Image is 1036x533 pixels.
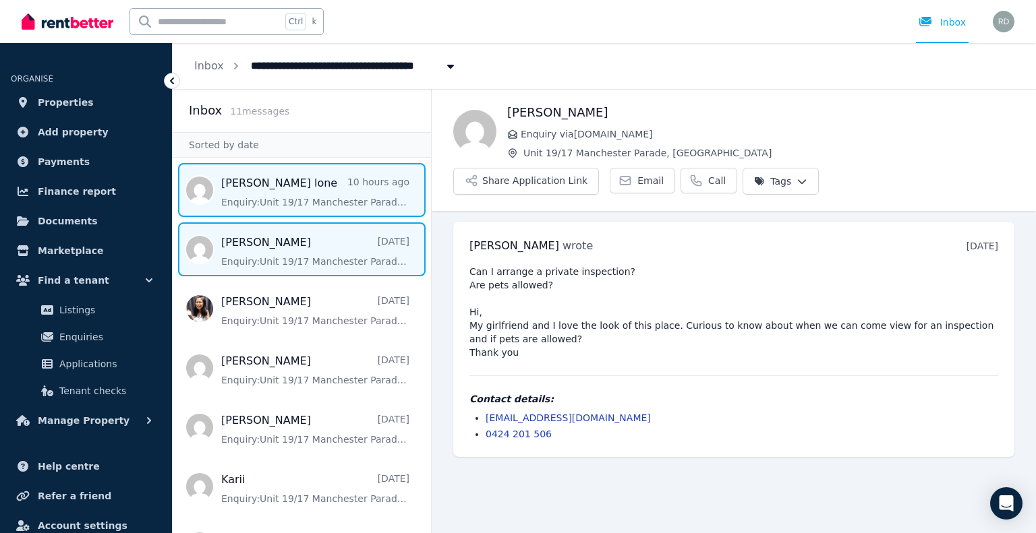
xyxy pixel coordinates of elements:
span: Finance report [38,183,116,199]
button: Manage Property [11,407,161,434]
span: Add property [38,124,109,140]
div: Open Intercom Messenger [990,487,1023,520]
span: [PERSON_NAME] [469,239,559,252]
a: Applications [16,350,156,377]
time: [DATE] [967,241,998,251]
a: Marketplace [11,237,161,264]
span: Help centre [38,458,100,474]
span: Call [708,174,726,187]
a: 0424 201 506 [486,429,552,439]
a: Email [610,168,675,193]
a: Documents [11,208,161,234]
span: ORGANISE [11,74,53,84]
div: Sorted by date [173,132,431,158]
span: 11 message s [230,106,289,117]
a: [EMAIL_ADDRESS][DOMAIN_NAME] [486,412,651,423]
h2: Inbox [189,101,222,120]
span: Applications [59,356,150,372]
a: [PERSON_NAME][DATE]Enquiry:Unit 19/17 Manchester Parade, [GEOGRAPHIC_DATA]. [221,294,409,327]
span: Refer a friend [38,488,111,504]
span: Properties [38,94,94,111]
span: Email [637,174,664,187]
a: Listings [16,296,156,323]
img: Liam Hunter Brown [453,110,496,153]
pre: Can I arrange a private inspection? Are pets allowed? Hi, My girlfriend and I love the look of th... [469,265,998,359]
span: Manage Property [38,412,129,429]
span: Tags [754,175,791,188]
span: k [312,16,316,27]
a: Enquiries [16,323,156,350]
span: Documents [38,213,98,229]
a: Call [681,168,737,193]
a: Karii[DATE]Enquiry:Unit 19/17 Manchester Parade, [GEOGRAPHIC_DATA]. [221,472,409,505]
img: Robert De Donatis [993,11,1014,32]
a: [PERSON_NAME][DATE]Enquiry:Unit 19/17 Manchester Parade, [GEOGRAPHIC_DATA]. [221,412,409,446]
button: Find a tenant [11,267,161,294]
a: Refer a friend [11,482,161,509]
h1: [PERSON_NAME] [507,103,1014,122]
a: Help centre [11,453,161,480]
span: wrote [563,239,593,252]
button: Share Application Link [453,168,599,195]
a: [PERSON_NAME][DATE]Enquiry:Unit 19/17 Manchester Parade, [GEOGRAPHIC_DATA]. [221,234,409,268]
span: Enquiry via [DOMAIN_NAME] [521,127,1014,141]
span: Unit 19/17 Manchester Parade, [GEOGRAPHIC_DATA] [523,146,1014,160]
a: [PERSON_NAME] lone10 hours agoEnquiry:Unit 19/17 Manchester Parade, [GEOGRAPHIC_DATA]. [221,175,409,209]
span: Find a tenant [38,272,109,288]
span: Listings [59,302,150,318]
span: Tenant checks [59,383,150,399]
a: Add property [11,119,161,146]
a: [PERSON_NAME][DATE]Enquiry:Unit 19/17 Manchester Parade, [GEOGRAPHIC_DATA]. [221,353,409,387]
a: Payments [11,148,161,175]
a: Properties [11,89,161,116]
h4: Contact details: [469,392,998,406]
a: Tenant checks [16,377,156,404]
a: Finance report [11,178,161,205]
div: Inbox [919,15,966,29]
button: Tags [743,168,819,195]
span: Ctrl [285,13,306,30]
img: RentBetter [22,11,113,32]
span: Enquiries [59,329,150,345]
span: Payments [38,154,90,170]
a: Inbox [194,59,224,72]
nav: Breadcrumb [173,43,479,89]
span: Marketplace [38,243,103,259]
